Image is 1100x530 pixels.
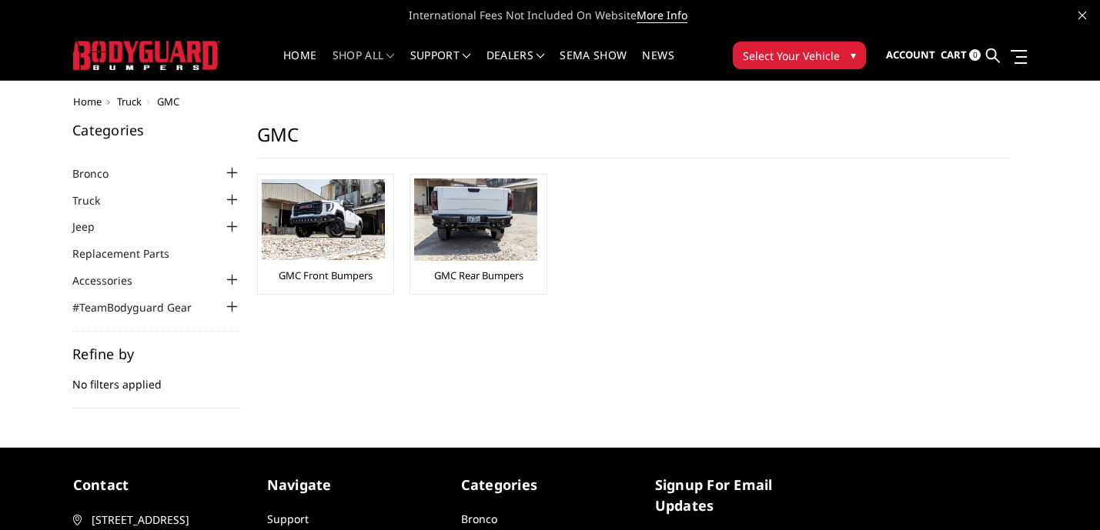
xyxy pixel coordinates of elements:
[434,268,523,282] a: GMC Rear Bumpers
[72,165,128,182] a: Bronco
[117,95,142,108] a: Truck
[73,95,102,108] a: Home
[941,48,967,62] span: Cart
[279,268,373,282] a: GMC Front Bumpers
[283,50,316,80] a: Home
[72,347,242,361] h5: Refine by
[73,41,219,69] img: BODYGUARD BUMPERS
[72,347,242,408] div: No filters applied
[969,49,981,61] span: 0
[410,50,471,80] a: Support
[72,245,189,262] a: Replacement Parts
[333,50,395,80] a: shop all
[72,272,152,288] a: Accessories
[157,95,179,108] span: GMC
[743,48,840,64] span: Select Your Vehicle
[73,475,252,495] h5: contact
[267,475,446,495] h5: Navigate
[486,50,545,80] a: Dealers
[72,218,114,235] a: Jeep
[655,475,834,516] h5: signup for email updates
[637,8,687,23] a: More Info
[851,47,856,63] span: ▾
[642,50,674,80] a: News
[461,512,497,526] a: Bronco
[886,35,935,76] a: Account
[560,50,627,80] a: SEMA Show
[257,123,1008,158] h1: GMC
[72,299,211,315] a: #TeamBodyguard Gear
[72,123,242,137] h5: Categories
[267,512,309,526] a: Support
[461,475,640,495] h5: Categories
[733,42,866,69] button: Select Your Vehicle
[941,35,981,76] a: Cart 0
[886,48,935,62] span: Account
[72,192,119,208] a: Truck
